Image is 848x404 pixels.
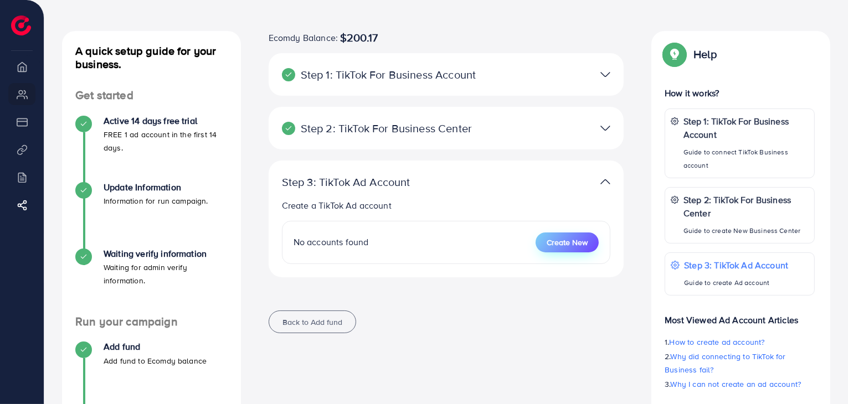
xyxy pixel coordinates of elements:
[683,115,809,141] p: Step 1: TikTok For Business Account
[282,199,611,212] p: Create a TikTok Ad account
[104,261,228,287] p: Waiting for admin verify information.
[600,66,610,82] img: TikTok partner
[282,122,495,135] p: Step 2: TikTok For Business Center
[665,377,815,391] p: 3.
[62,44,241,71] h4: A quick setup guide for your business.
[282,317,342,328] span: Back to Add fund
[683,193,809,220] p: Step 2: TikTok For Business Center
[665,335,815,349] p: 1.
[104,354,207,367] p: Add fund to Ecomdy balance
[670,336,765,348] span: How to create ad account?
[62,182,241,248] li: Update Information
[104,248,228,259] h4: Waiting verify information
[104,128,228,154] p: FREE 1 ad account in the first 14 days.
[104,182,208,193] h4: Update Information
[684,276,788,289] p: Guide to create Ad account
[547,237,588,248] span: Create New
[340,31,378,44] span: $200.17
[665,44,685,64] img: Popup guide
[62,116,241,182] li: Active 14 days free trial
[683,146,809,172] p: Guide to connect TikTok Business account
[104,341,207,352] h4: Add fund
[104,116,228,126] h4: Active 14 days free trial
[294,236,369,248] span: No accounts found
[282,175,495,189] p: Step 3: TikTok Ad Account
[62,248,241,315] li: Waiting verify information
[665,351,785,375] span: Why did connecting to TikTok for Business fail?
[62,89,241,102] h4: Get started
[683,224,809,237] p: Guide to create New Business Center
[104,194,208,208] p: Information for run campaign.
[693,48,717,61] p: Help
[665,350,815,376] p: 2.
[269,31,338,44] span: Ecomdy Balance:
[62,315,241,329] h4: Run your campaign
[269,310,356,333] button: Back to Add fund
[536,232,599,252] button: Create New
[665,304,815,327] p: Most Viewed Ad Account Articles
[11,15,31,35] img: logo
[600,174,610,190] img: TikTok partner
[665,86,815,100] p: How it works?
[684,258,788,272] p: Step 3: TikTok Ad Account
[600,120,610,136] img: TikTok partner
[282,68,495,81] p: Step 1: TikTok For Business Account
[671,379,801,390] span: Why I can not create an ad account?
